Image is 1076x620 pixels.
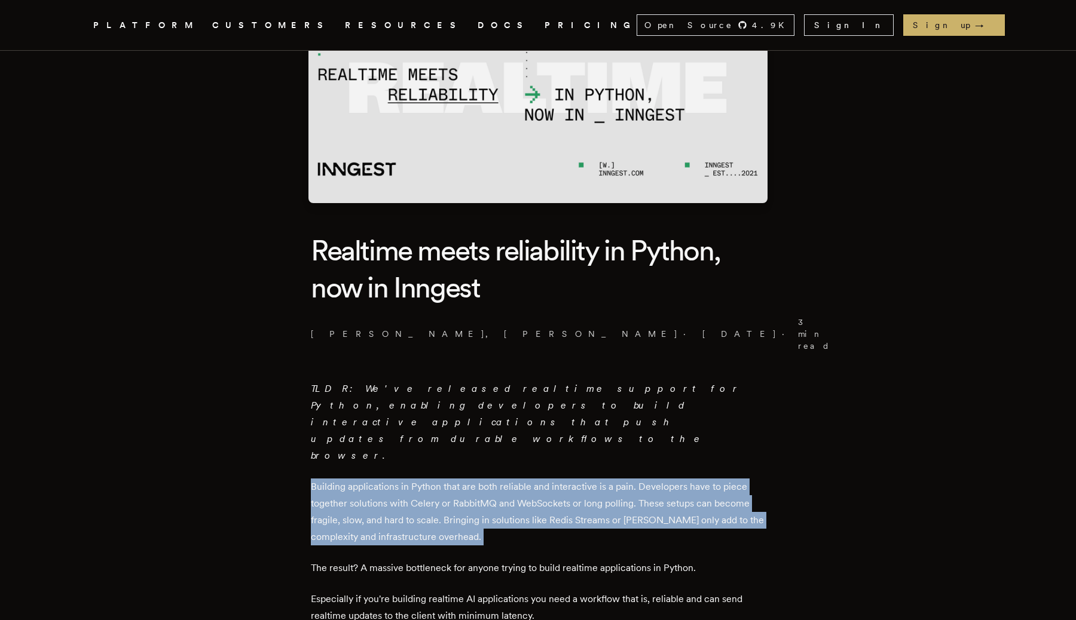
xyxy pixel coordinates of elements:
[644,19,733,31] span: Open Source
[903,14,1005,36] a: Sign up
[975,19,995,31] span: →
[311,232,765,306] h1: Realtime meets reliability in Python, now in Inngest
[311,383,742,461] em: TLDR: We've released realtime support for Python, enabling developers to build interactive applic...
[311,316,765,352] p: [PERSON_NAME] , · ·
[545,18,637,33] a: PRICING
[212,18,331,33] a: CUSTOMERS
[93,18,198,33] button: PLATFORM
[345,18,463,33] button: RESOURCES
[311,560,765,576] p: The result? A massive bottleneck for anyone trying to build realtime applications in Python.
[504,328,678,340] a: [PERSON_NAME]
[752,19,791,31] span: 4.9 K
[804,14,894,36] a: Sign In
[311,478,765,545] p: Building applications in Python that are both reliable and interactive is a pain. Developers have...
[699,328,777,340] span: [DATE]
[798,316,830,352] span: 3 min read
[478,18,530,33] a: DOCS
